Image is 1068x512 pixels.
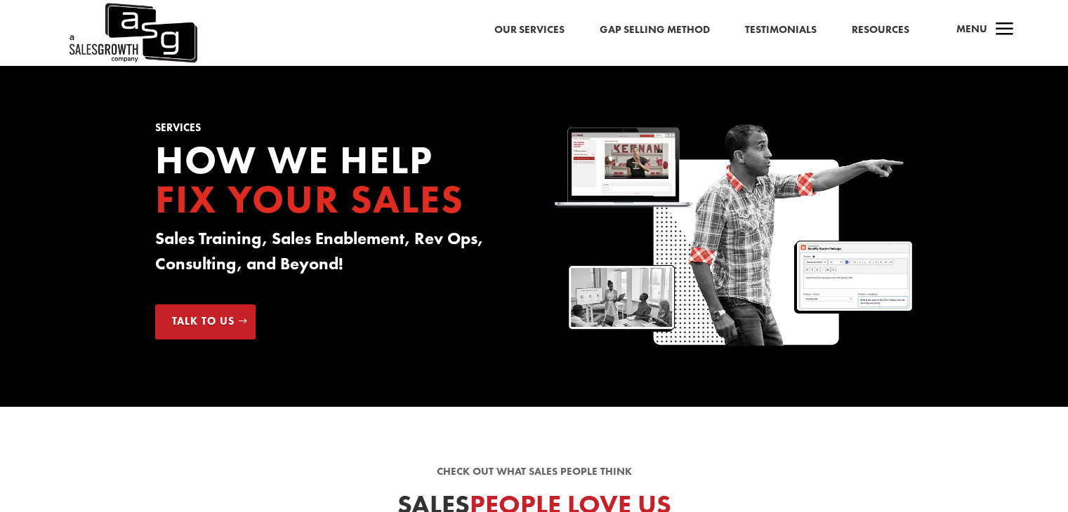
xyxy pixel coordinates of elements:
h1: Services [155,123,513,140]
h3: Sales Training, Sales Enablement, Rev Ops, Consulting, and Beyond! [155,226,513,283]
span: a [991,16,1019,44]
span: Menu [956,22,987,36]
h2: How we Help [155,140,513,226]
a: Gap Selling Method [600,21,710,39]
span: Fix your Sales [155,174,464,224]
img: Sales Growth Keenan [555,123,913,350]
a: Resources [852,21,909,39]
a: Testimonials [745,21,817,39]
p: Check out what sales people think [155,464,914,480]
a: Our Services [494,21,565,39]
a: Talk to Us [155,304,256,339]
